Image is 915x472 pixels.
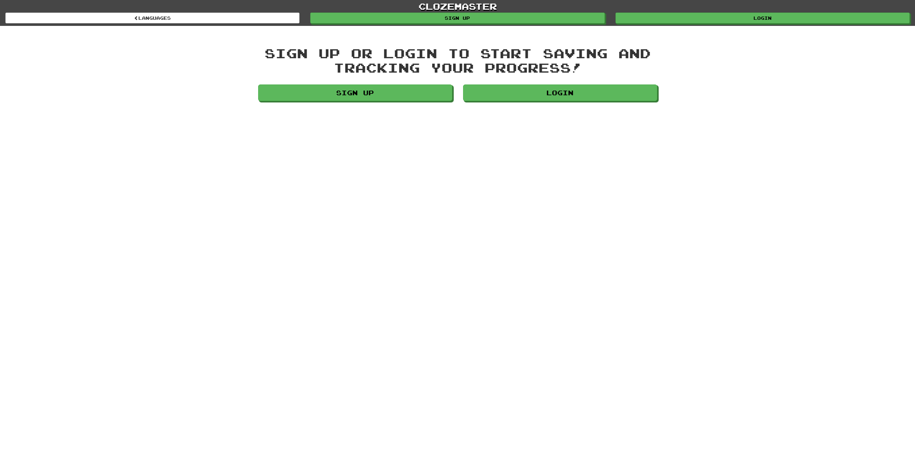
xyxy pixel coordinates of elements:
[258,46,657,74] div: Sign up or login to start saving and tracking your progress!
[5,13,299,23] a: Languages
[463,84,657,101] a: Login
[258,84,452,101] a: Sign up
[310,13,604,23] a: Sign up
[616,13,910,23] a: Login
